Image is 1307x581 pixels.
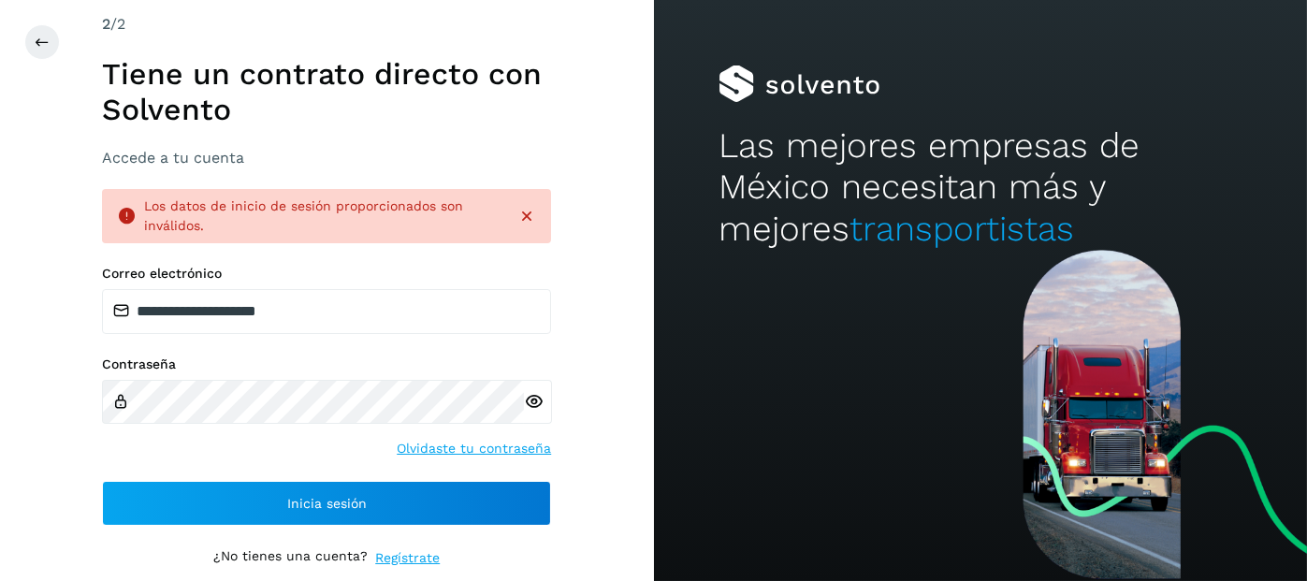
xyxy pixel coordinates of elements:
h2: Las mejores empresas de México necesitan más y mejores [719,125,1242,250]
h3: Accede a tu cuenta [102,149,551,167]
label: Correo electrónico [102,266,551,282]
h1: Tiene un contrato directo con Solvento [102,56,551,128]
a: Olvidaste tu contraseña [397,439,551,458]
span: Inicia sesión [287,497,367,510]
button: Inicia sesión [102,481,551,526]
span: 2 [102,15,110,33]
div: /2 [102,13,551,36]
label: Contraseña [102,356,551,372]
span: transportistas [850,209,1074,249]
p: ¿No tienes una cuenta? [213,548,368,568]
div: Los datos de inicio de sesión proporcionados son inválidos. [144,196,502,236]
a: Regístrate [375,548,440,568]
